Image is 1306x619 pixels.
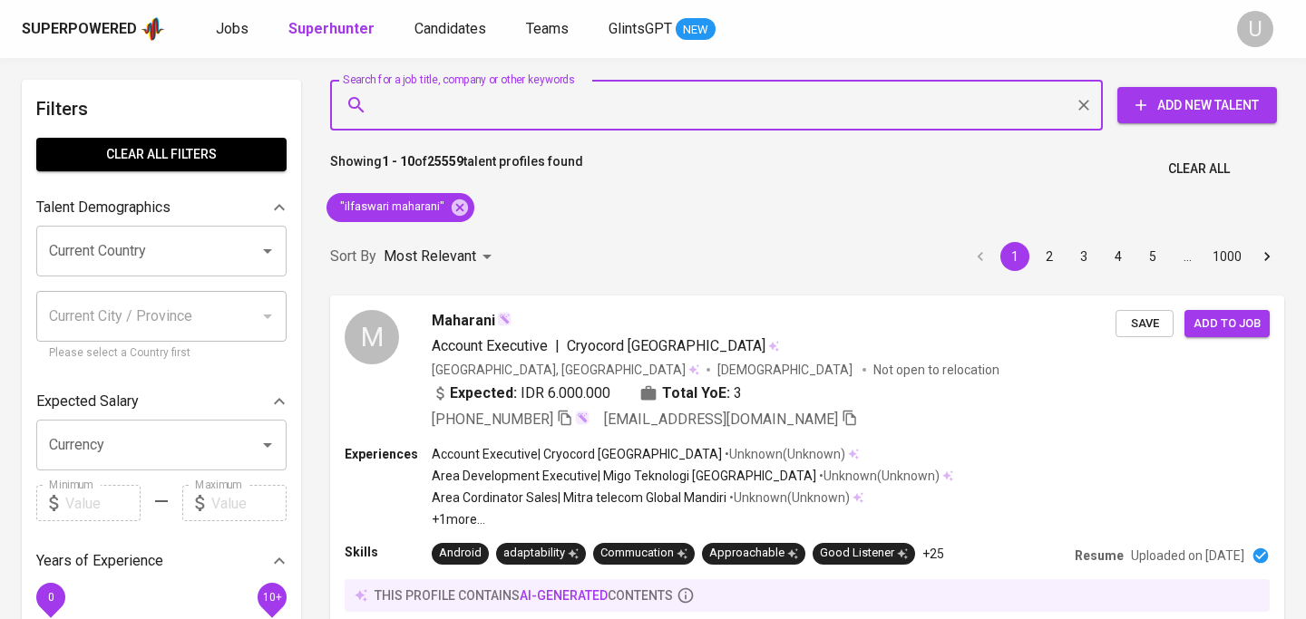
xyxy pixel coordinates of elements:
[722,445,845,463] p: • Unknown ( Unknown )
[432,411,553,428] span: [PHONE_NUMBER]
[262,591,281,604] span: 10+
[1117,87,1277,123] button: Add New Talent
[345,310,399,364] div: M
[255,238,280,264] button: Open
[36,391,139,412] p: Expected Salary
[1138,242,1167,271] button: Go to page 5
[1035,242,1064,271] button: Go to page 2
[22,19,137,40] div: Superpowered
[432,382,610,404] div: IDR 6.000.000
[526,18,572,41] a: Teams
[414,18,490,41] a: Candidates
[1069,242,1098,271] button: Go to page 3
[326,193,474,222] div: "ilfaswari maharani"
[1168,158,1230,180] span: Clear All
[432,510,953,528] p: +1 more ...
[555,335,560,357] span: |
[575,411,590,425] img: magic_wand.svg
[1131,546,1244,565] p: Uploaded on [DATE]
[49,344,274,363] p: Please select a Country first
[345,445,432,463] p: Experiences
[503,545,579,562] div: adaptability
[709,545,798,562] div: Approachable
[1075,546,1124,565] p: Resume
[1161,152,1237,186] button: Clear All
[36,543,287,579] div: Years of Experience
[1194,314,1261,334] span: Add to job
[432,310,495,332] span: Maharani
[1132,94,1262,117] span: Add New Talent
[676,21,716,39] span: NEW
[1207,242,1247,271] button: Go to page 1000
[526,20,569,37] span: Teams
[65,485,141,521] input: Value
[22,15,165,43] a: Superpoweredapp logo
[1125,314,1165,334] span: Save
[36,383,287,420] div: Expected Salary
[345,543,432,561] p: Skills
[820,545,908,562] div: Good Listener
[255,432,280,458] button: Open
[734,382,742,404] span: 3
[141,15,165,43] img: app logo
[432,337,548,354] span: Account Executive
[216,20,249,37] span: Jobs
[1184,310,1270,338] button: Add to job
[609,20,672,37] span: GlintsGPT
[1116,310,1174,338] button: Save
[330,152,583,186] p: Showing of talent profiles found
[384,240,498,274] div: Most Relevant
[873,361,999,379] p: Not open to relocation
[36,94,287,123] h6: Filters
[520,588,608,603] span: AI-generated
[375,586,673,604] p: this profile contains contents
[382,154,414,169] b: 1 - 10
[726,488,850,507] p: • Unknown ( Unknown )
[1252,242,1282,271] button: Go to next page
[1071,92,1096,118] button: Clear
[609,18,716,41] a: GlintsGPT NEW
[963,242,1284,271] nav: pagination navigation
[427,154,463,169] b: 25559
[326,198,455,216] span: "ilfaswari maharani"
[36,189,287,226] div: Talent Demographics
[330,246,376,267] p: Sort By
[216,18,252,41] a: Jobs
[432,488,726,507] p: Area Cordinator Sales | Mitra telecom Global Mandiri
[432,445,722,463] p: Account Executive | Cryocord [GEOGRAPHIC_DATA]
[1104,242,1133,271] button: Go to page 4
[922,545,944,563] p: +25
[288,20,375,37] b: Superhunter
[1000,242,1029,271] button: page 1
[414,20,486,37] span: Candidates
[51,143,272,166] span: Clear All filters
[816,467,940,485] p: • Unknown ( Unknown )
[600,545,687,562] div: Commucation
[288,18,378,41] a: Superhunter
[662,382,730,404] b: Total YoE:
[36,138,287,171] button: Clear All filters
[36,197,171,218] p: Talent Demographics
[604,411,838,428] span: [EMAIL_ADDRESS][DOMAIN_NAME]
[432,467,816,485] p: Area Development Executive | Migo Teknologi [GEOGRAPHIC_DATA]
[717,361,855,379] span: [DEMOGRAPHIC_DATA]
[1173,247,1202,266] div: …
[211,485,287,521] input: Value
[47,591,54,604] span: 0
[432,361,699,379] div: [GEOGRAPHIC_DATA], [GEOGRAPHIC_DATA]
[36,550,163,572] p: Years of Experience
[497,312,512,326] img: magic_wand.svg
[1237,11,1273,47] div: U
[384,246,476,267] p: Most Relevant
[450,382,517,404] b: Expected:
[439,545,482,562] div: Android
[567,337,765,354] span: Cryocord [GEOGRAPHIC_DATA]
